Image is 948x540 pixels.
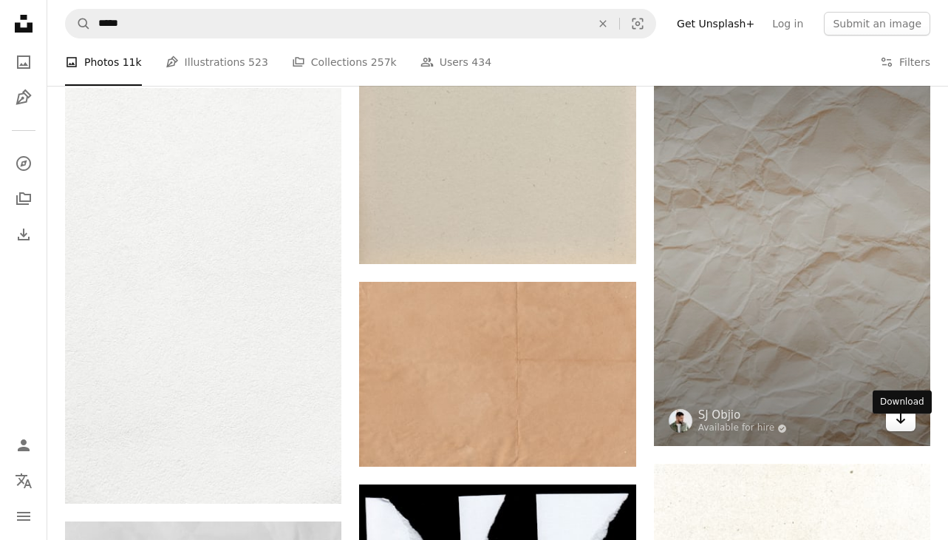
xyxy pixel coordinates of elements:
[9,149,38,178] a: Explore
[698,408,788,422] a: SJ Objio
[371,54,397,70] span: 257k
[65,88,341,503] img: white wall paint with black line
[669,409,692,433] img: Go to SJ Objio's profile
[65,9,656,38] form: Find visuals sitewide
[668,12,763,36] a: Get Unsplash+
[471,54,491,70] span: 434
[166,38,268,86] a: Illustrations 523
[420,38,491,86] a: Users 434
[9,184,38,214] a: Collections
[65,289,341,303] a: white wall paint with black line
[886,408,915,431] a: Download
[654,31,930,447] img: white and gray floral textile
[824,12,930,36] button: Submit an image
[873,391,932,414] div: Download
[292,38,397,86] a: Collections 257k
[654,232,930,245] a: white and gray floral textile
[763,12,812,36] a: Log in
[248,54,268,70] span: 523
[9,47,38,77] a: Photos
[9,9,38,41] a: Home — Unsplash
[9,502,38,531] button: Menu
[9,466,38,496] button: Language
[9,431,38,460] a: Log in / Sign up
[359,368,635,381] a: a piece of brown paper with a white background
[880,38,930,86] button: Filters
[359,282,635,467] img: a piece of brown paper with a white background
[698,422,788,434] a: Available for hire
[587,10,619,38] button: Clear
[9,220,38,249] a: Download History
[66,10,91,38] button: Search Unsplash
[9,83,38,112] a: Illustrations
[620,10,655,38] button: Visual search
